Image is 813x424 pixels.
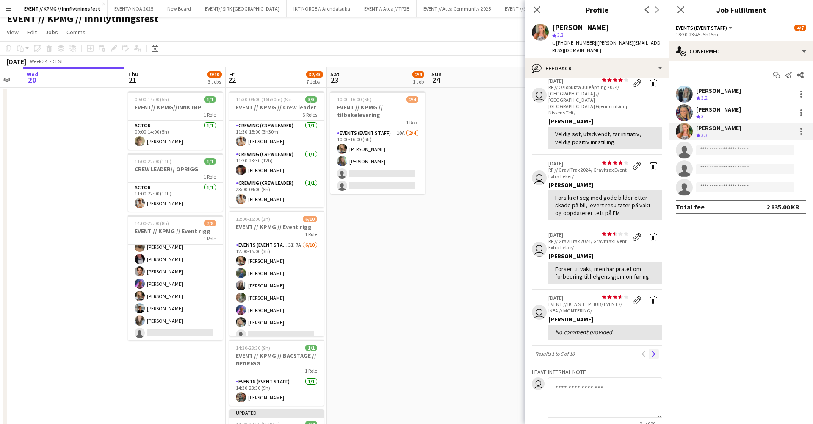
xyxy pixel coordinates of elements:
[696,124,741,132] div: [PERSON_NAME]
[303,216,317,222] span: 6/10
[676,31,806,38] div: 18:30-23:45 (5h15m)
[135,158,171,165] span: 11:00-22:00 (11h)
[406,119,418,126] span: 1 Role
[357,0,417,17] button: EVENT // Atea // TP2B
[548,181,662,189] div: [PERSON_NAME]
[552,39,661,53] span: | [PERSON_NAME][EMAIL_ADDRESS][DOMAIN_NAME]
[128,103,223,111] h3: EVENT// KPMG//INNKJØP
[555,194,655,217] div: Forsikret seg med gode bilder etter skade på bil, levert resultater på vakt og oppdaterer tett på EM
[676,25,727,31] span: Events (Event Staff)
[330,128,425,194] app-card-role: Events (Event Staff)10A2/410:00-16:00 (6h)[PERSON_NAME][PERSON_NAME]
[128,226,223,341] app-card-role: Events (Event Staff)4I4A7/814:00-22:00 (8h)[PERSON_NAME][PERSON_NAME][PERSON_NAME][PERSON_NAME][P...
[128,70,138,78] span: Thu
[552,39,596,46] span: t. [PHONE_NUMBER]
[305,368,317,374] span: 1 Role
[204,158,216,165] span: 1/1
[305,345,317,351] span: 1/1
[128,153,223,212] app-job-card: 11:00-22:00 (11h)1/1CREW LEADER// OPRIGG1 RoleActor1/111:00-22:00 (11h)[PERSON_NAME]
[66,28,86,36] span: Comms
[412,71,424,78] span: 2/4
[63,27,89,38] a: Comms
[236,345,270,351] span: 14:30-23:30 (9h)
[207,71,222,78] span: 9/10
[701,95,708,101] span: 3.2
[548,252,662,260] div: [PERSON_NAME]
[229,70,236,78] span: Fri
[548,78,628,84] p: [DATE]
[229,211,324,336] app-job-card: 12:00-15:00 (3h)6/10EVENT // KPMG // Event rigg1 RoleEvents (Event Staff)3I7A6/1012:00-15:00 (3h)...
[160,0,198,17] button: New Board
[406,96,418,103] span: 2/4
[128,165,223,173] h3: CREW LEADER// OPRIGG
[552,24,609,31] div: [PERSON_NAME]
[229,352,324,367] h3: EVENT // KPMG // BACSTAGE // NEDRIGG
[204,220,216,226] span: 7/8
[45,28,58,36] span: Jobs
[498,0,565,17] button: EVENT // Support 2024/25
[548,315,662,323] div: [PERSON_NAME]
[766,203,799,211] div: 2 835.00 KR
[417,0,498,17] button: EVENT // Atea Community 2025
[204,96,216,103] span: 1/1
[229,150,324,179] app-card-role: Crewing (Crew Leader)1/111:30-23:30 (12h)[PERSON_NAME]
[555,265,655,280] div: Forsen til vakt, men har pratet om forbedring til helgens gjennomføring
[696,106,741,113] div: [PERSON_NAME]
[28,58,49,64] span: Week 34
[229,340,324,406] app-job-card: 14:30-23:30 (9h)1/1EVENT // KPMG // BACSTAGE // NEDRIGG1 RoleEvents (Event Staff)1/114:30-23:30 (...
[330,70,340,78] span: Sat
[236,216,270,222] span: 12:00-15:00 (3h)
[701,113,704,120] span: 3
[135,96,169,103] span: 09:00-14:00 (5h)
[557,32,564,38] span: 3.3
[413,78,424,85] div: 1 Job
[548,301,628,314] p: EVENT // IKEA SLEEP HUB/ EVENT // IKEA // MONTERING/
[431,70,442,78] span: Sun
[555,130,655,145] div: Veldig søt, utadvendt, tar initiativ, veldig positiv innstilling.
[3,27,22,38] a: View
[548,84,628,116] p: RF // Oslobukta Juleåpning 2024/ [GEOGRAPHIC_DATA] // [GEOGRAPHIC_DATA] [GEOGRAPHIC_DATA] Gjennom...
[548,117,662,125] div: [PERSON_NAME]
[229,223,324,231] h3: EVENT // KPMG // Event rigg
[204,173,216,180] span: 1 Role
[330,91,425,194] app-job-card: 10:00-16:00 (6h)2/4EVENT // KPMG // tilbakelevering1 RoleEvents (Event Staff)10A2/410:00-16:00 (6...
[548,238,628,251] p: RF // GraviTrax 2024/ Gravitrax Event Extra Leker/
[42,27,61,38] a: Jobs
[128,121,223,150] app-card-role: Actor1/109:00-14:00 (5h)[PERSON_NAME]
[794,25,806,31] span: 4/7
[27,70,39,78] span: Wed
[17,0,108,17] button: EVENT // KPMG // Innflytningsfest
[525,4,669,15] h3: Profile
[329,75,340,85] span: 23
[128,91,223,150] div: 09:00-14:00 (5h)1/1EVENT// KPMG//INNKJØP1 RoleActor1/109:00-14:00 (5h)[PERSON_NAME]
[229,377,324,406] app-card-role: Events (Event Staff)1/114:30-23:30 (9h)[PERSON_NAME]
[128,183,223,212] app-card-role: Actor1/111:00-22:00 (11h)[PERSON_NAME]
[330,103,425,119] h3: EVENT // KPMG // tilbakelevering
[204,112,216,118] span: 1 Role
[303,112,317,118] span: 3 Roles
[128,227,223,235] h3: EVENT // KPMG // Event rigg
[7,12,158,25] h1: EVENT // KPMG // Innflytningsfest
[525,58,669,78] div: Feedback
[430,75,442,85] span: 24
[307,78,323,85] div: 7 Jobs
[548,167,628,179] p: RF // GraviTrax 2024/ Gravitrax Event Extra Leker/
[229,179,324,207] app-card-role: Crewing (Crew Leader)1/123:00-04:00 (5h)[PERSON_NAME]
[229,91,324,207] app-job-card: 11:30-04:00 (16h30m) (Sat)3/3EVENT // KPMG // Crew leader3 RolesCrewing (Crew Leader)1/111:30-15:...
[669,4,813,15] h3: Job Fulfilment
[532,351,578,357] span: Results 1 to 5 of 10
[305,96,317,103] span: 3/3
[128,215,223,340] app-job-card: 14:00-22:00 (8h)7/8EVENT // KPMG // Event rigg1 RoleEvents (Event Staff)4I4A7/814:00-22:00 (8h)[P...
[7,28,19,36] span: View
[696,87,741,95] div: [PERSON_NAME]
[25,75,39,85] span: 20
[204,235,216,242] span: 1 Role
[127,75,138,85] span: 21
[229,240,324,380] app-card-role: Events (Event Staff)3I7A6/1012:00-15:00 (3h)[PERSON_NAME][PERSON_NAME][PERSON_NAME][PERSON_NAME][...
[7,57,26,66] div: [DATE]
[27,28,37,36] span: Edit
